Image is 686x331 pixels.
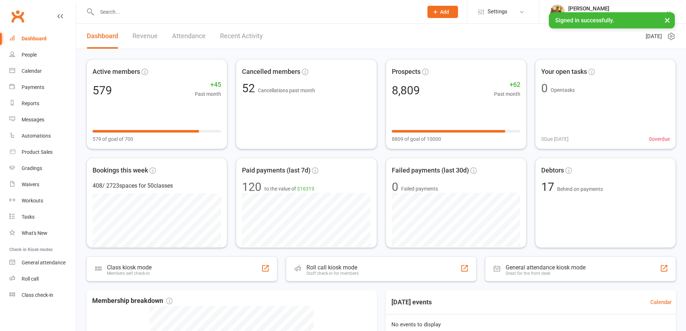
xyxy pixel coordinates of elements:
span: Failed payments (last 30d) [392,165,469,176]
span: Add [440,9,449,15]
div: Dashboard [22,36,46,41]
a: Recent Activity [220,24,263,49]
span: +62 [494,80,520,90]
div: Waivers [22,182,39,187]
a: Waivers [9,176,76,193]
a: Attendance [172,24,206,49]
div: General attendance [22,260,66,265]
span: 17 [541,180,557,194]
input: Search... [95,7,418,17]
span: Bookings this week [93,165,148,176]
span: Debtors [541,165,564,176]
span: [DATE] [646,32,662,41]
div: Tasks [22,214,35,220]
div: Roll call [22,276,39,282]
span: 0 Due [DATE] [541,135,569,143]
span: Signed in successfully. [555,17,614,24]
div: What's New [22,230,48,236]
div: Reports [22,100,39,106]
div: Payments [22,84,44,90]
div: 408 / 2723 spaces for 50 classes [93,181,221,191]
a: Tasks [9,209,76,225]
img: thumb_image1702011042.png [550,5,565,19]
div: Calendar [22,68,42,74]
a: Calendar [9,63,76,79]
span: Your open tasks [541,67,587,77]
div: 0 [392,181,398,193]
a: Reports [9,95,76,112]
span: Past month [195,90,221,98]
div: General attendance kiosk mode [506,264,586,271]
span: $16319 [297,186,314,192]
div: Messages [22,117,44,122]
span: Prospects [392,67,421,77]
div: Members self check-in [107,271,152,276]
a: Payments [9,79,76,95]
span: 8809 of goal of 10000 [392,135,441,143]
span: Open tasks [551,87,575,93]
div: Great for the front desk [506,271,586,276]
span: to the value of [264,185,314,193]
span: Behind on payments [557,186,603,192]
span: Settings [488,4,507,20]
a: People [9,47,76,63]
h3: [DATE] events [386,296,438,309]
span: 0 overdue [649,135,670,143]
button: × [661,12,674,28]
div: Roll call kiosk mode [306,264,359,271]
span: 579 of goal of 700 [93,135,133,143]
div: Immersion MMA [PERSON_NAME] Waverley [568,12,666,18]
a: Product Sales [9,144,76,160]
a: Dashboard [9,31,76,47]
a: Revenue [133,24,158,49]
a: Dashboard [87,24,118,49]
span: 52 [242,81,258,95]
div: 120 [242,181,261,193]
div: 8,809 [392,85,420,96]
div: Class check-in [22,292,53,298]
div: Staff check-in for members [306,271,359,276]
span: Membership breakdown [92,296,172,306]
span: +45 [195,80,221,90]
a: Roll call [9,271,76,287]
a: Calendar [650,298,672,307]
div: [PERSON_NAME] [568,5,666,12]
a: General attendance kiosk mode [9,255,76,271]
span: Paid payments (last 7d) [242,165,310,176]
div: Automations [22,133,51,139]
span: Failed payments [401,185,438,193]
div: People [22,52,37,58]
div: Product Sales [22,149,53,155]
span: Past month [494,90,520,98]
span: Active members [93,67,140,77]
a: Clubworx [9,7,27,25]
div: Class kiosk mode [107,264,152,271]
span: Cancelled members [242,67,300,77]
div: 579 [93,85,112,96]
a: Automations [9,128,76,144]
a: Gradings [9,160,76,176]
a: Messages [9,112,76,128]
a: Class kiosk mode [9,287,76,303]
a: What's New [9,225,76,241]
span: Cancellations past month [258,88,315,93]
div: Gradings [22,165,42,171]
div: 0 [541,82,548,94]
div: Workouts [22,198,43,203]
button: Add [427,6,458,18]
a: Workouts [9,193,76,209]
